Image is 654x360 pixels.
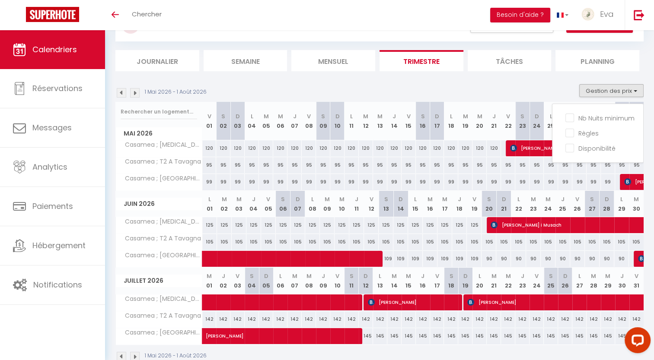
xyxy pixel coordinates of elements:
div: 105 [423,234,437,250]
div: 95 [330,157,345,173]
span: Casamea ; [MEDICAL_DATA] [PERSON_NAME] [117,140,204,150]
th: 03 [232,191,246,217]
div: 105 [585,234,600,250]
iframe: LiveChat chat widget [618,324,654,360]
span: Juin 2026 [116,198,202,210]
th: 21 [496,191,511,217]
th: 24 [541,191,555,217]
th: 04 [245,102,259,140]
div: 120 [202,140,217,156]
span: [PERSON_NAME] [368,294,458,310]
abbr: S [321,112,325,120]
div: 95 [515,157,530,173]
abbr: V [506,112,510,120]
abbr: M [339,195,345,203]
div: 95 [587,157,601,173]
th: 26 [570,191,585,217]
th: 29 [601,102,615,140]
th: 24 [530,102,544,140]
th: 07 [290,191,305,217]
span: Paiements [32,201,73,212]
div: 99 [359,174,373,190]
th: 16 [416,102,430,140]
div: 125 [423,217,437,233]
div: 99 [501,174,515,190]
abbr: M [325,195,330,203]
span: Chercher [132,9,162,19]
th: 08 [305,191,320,217]
div: 99 [302,174,316,190]
div: 125 [408,217,423,233]
th: 06 [276,191,290,217]
th: 21 [487,102,501,140]
abbr: J [293,112,297,120]
abbr: S [520,112,524,120]
div: 95 [359,157,373,173]
th: 07 [287,102,302,140]
div: 95 [472,157,487,173]
div: 99 [430,174,444,190]
abbr: L [517,195,520,203]
div: 105 [364,234,379,250]
div: 120 [273,140,287,156]
abbr: M [264,112,269,120]
div: 95 [530,157,544,173]
button: Besoin d'aide ? [490,8,550,22]
div: 120 [245,140,259,156]
abbr: M [531,195,536,203]
div: 105 [349,234,364,250]
abbr: V [472,195,476,203]
abbr: M [377,112,383,120]
div: 95 [444,157,458,173]
li: Semaine [204,50,287,71]
abbr: D [399,195,403,203]
div: 90 [541,251,555,267]
th: 22 [511,191,526,217]
div: 90 [482,251,496,267]
div: 95 [416,157,430,173]
abbr: S [221,112,225,120]
th: 19 [467,191,482,217]
th: 19 [458,102,472,140]
div: 99 [544,174,558,190]
th: 05 [259,102,273,140]
div: 105 [276,234,290,250]
th: 04 [246,191,261,217]
div: 125 [335,217,349,233]
abbr: D [335,112,339,120]
div: 90 [496,251,511,267]
div: 95 [601,157,615,173]
abbr: D [236,112,240,120]
th: 03 [230,102,245,140]
th: 12 [364,191,379,217]
abbr: J [392,112,396,120]
li: Planning [555,50,639,71]
div: 95 [345,157,359,173]
div: 105 [408,234,423,250]
abbr: V [370,195,373,203]
div: 125 [246,217,261,233]
div: 95 [558,157,572,173]
div: 95 [430,157,444,173]
div: 125 [379,217,393,233]
div: 105 [320,234,335,250]
span: Eva [600,9,614,19]
div: 105 [335,234,349,250]
div: 105 [629,234,644,250]
div: 95 [629,157,644,173]
th: 08 [302,102,316,140]
div: 95 [273,157,287,173]
span: Notifications [33,279,82,290]
span: Analytics [32,161,67,172]
th: 28 [587,102,601,140]
abbr: J [561,195,565,203]
th: 01 [202,191,217,217]
th: 17 [430,102,444,140]
span: Calendriers [32,44,77,55]
div: 99 [601,174,615,190]
div: 125 [364,217,379,233]
span: [PERSON_NAME] [510,140,615,156]
th: 23 [526,191,541,217]
div: 105 [261,234,276,250]
a: [PERSON_NAME] [202,328,217,344]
